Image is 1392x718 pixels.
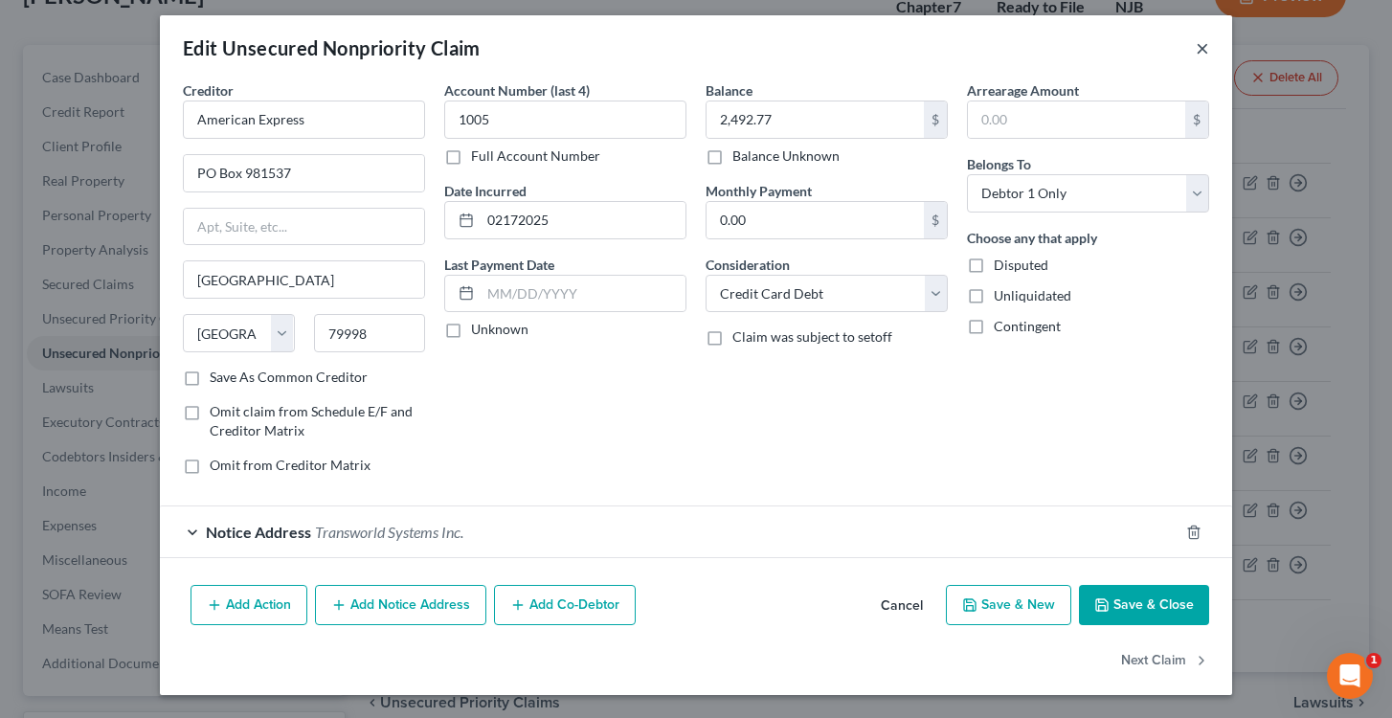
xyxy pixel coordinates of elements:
button: Add Co-Debtor [494,585,636,625]
span: Omit claim from Schedule E/F and Creditor Matrix [210,403,413,438]
div: $ [924,202,947,238]
span: Transworld Systems Inc. [315,523,463,541]
input: Search creditor by name... [183,101,425,139]
label: Arrearage Amount [967,80,1079,101]
label: Choose any that apply [967,228,1097,248]
input: 0.00 [968,101,1185,138]
label: Monthly Payment [706,181,812,201]
input: XXXX [444,101,686,139]
label: Balance [706,80,752,101]
input: Enter city... [184,261,424,298]
label: Unknown [471,320,528,339]
button: Save & New [946,585,1071,625]
label: Last Payment Date [444,255,554,275]
span: Claim was subject to setoff [732,328,892,345]
span: Omit from Creditor Matrix [210,457,370,473]
div: Edit Unsecured Nonpriority Claim [183,34,481,61]
label: Full Account Number [471,146,600,166]
span: Creditor [183,82,234,99]
button: Cancel [865,587,938,625]
span: 1 [1366,653,1381,668]
button: Add Action [191,585,307,625]
span: Unliquidated [994,287,1071,303]
input: 0.00 [707,202,924,238]
div: $ [924,101,947,138]
label: Balance Unknown [732,146,840,166]
span: Contingent [994,318,1061,334]
button: Add Notice Address [315,585,486,625]
span: Disputed [994,257,1048,273]
label: Save As Common Creditor [210,368,368,387]
button: × [1196,36,1209,59]
input: Enter zip... [314,314,426,352]
iframe: Intercom live chat [1327,653,1373,699]
input: Enter address... [184,155,424,191]
div: $ [1185,101,1208,138]
label: Date Incurred [444,181,527,201]
input: 0.00 [707,101,924,138]
span: Notice Address [206,523,311,541]
input: Apt, Suite, etc... [184,209,424,245]
span: Belongs To [967,156,1031,172]
input: MM/DD/YYYY [481,276,685,312]
button: Next Claim [1121,640,1209,681]
label: Consideration [706,255,790,275]
button: Save & Close [1079,585,1209,625]
label: Account Number (last 4) [444,80,590,101]
input: MM/DD/YYYY [481,202,685,238]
